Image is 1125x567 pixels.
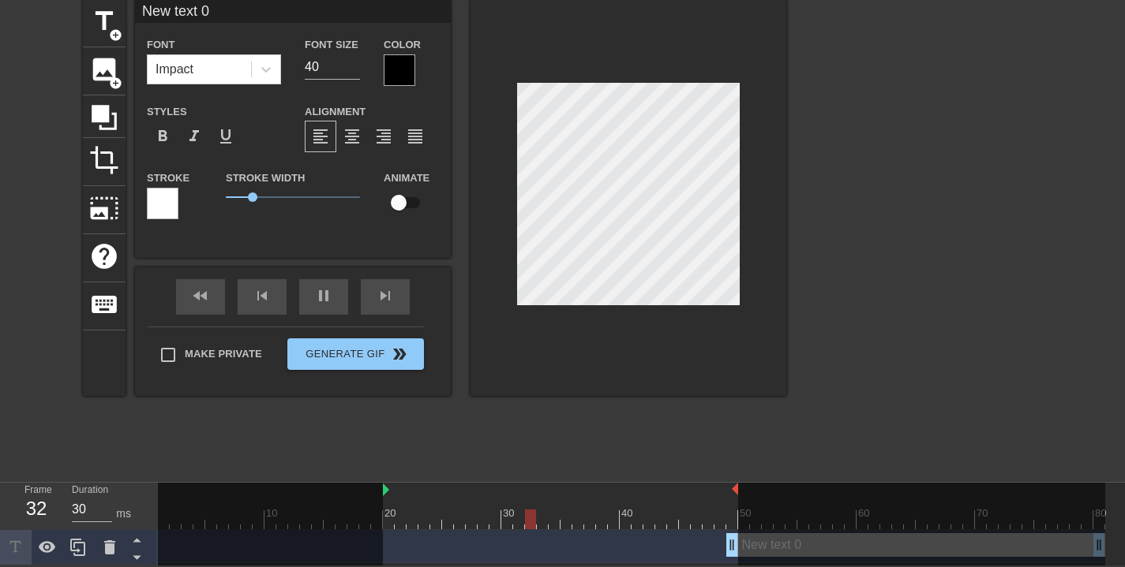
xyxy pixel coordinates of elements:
div: 20 [384,505,399,521]
span: format_align_justify [406,127,425,146]
span: pause [314,286,333,305]
span: add_circle [109,76,122,90]
span: crop [89,145,119,175]
span: skip_next [376,286,395,305]
label: Stroke [147,170,189,186]
button: Generate Gif [287,338,424,370]
span: drag_handle [724,537,740,553]
div: 30 [503,505,517,521]
span: format_align_right [374,127,393,146]
span: double_arrow [390,345,409,364]
span: fast_rewind [191,286,210,305]
span: image [89,54,119,84]
span: format_italic [185,127,204,146]
div: 40 [621,505,636,521]
span: format_align_left [311,127,330,146]
label: Duration [72,486,108,495]
div: ms [116,505,131,522]
span: format_bold [153,127,172,146]
label: Font Size [305,37,358,53]
label: Font [147,37,174,53]
label: Animate [384,170,429,186]
span: photo_size_select_large [89,193,119,223]
span: Generate Gif [294,345,418,364]
span: format_underline [216,127,235,146]
span: help [89,241,119,271]
span: Make Private [185,346,262,362]
img: bound-end.png [732,483,738,495]
div: Frame [13,483,60,528]
div: Impact [156,60,193,79]
span: add_circle [109,28,122,42]
label: Color [384,37,421,53]
span: keyboard [89,289,119,319]
label: Styles [147,104,187,120]
span: skip_previous [253,286,272,305]
div: 32 [24,494,48,523]
span: title [89,6,119,36]
span: format_align_center [343,127,362,146]
label: Alignment [305,104,366,120]
label: Stroke Width [226,170,305,186]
